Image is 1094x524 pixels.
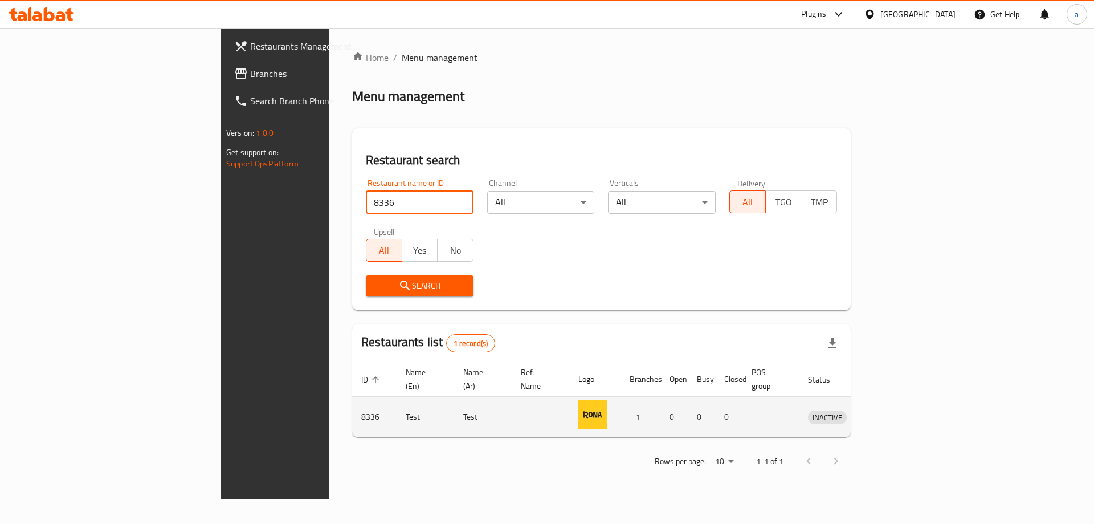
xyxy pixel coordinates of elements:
[819,330,846,357] div: Export file
[1075,8,1079,21] span: a
[752,365,785,393] span: POS group
[880,8,956,21] div: [GEOGRAPHIC_DATA]
[225,87,403,115] a: Search Branch Phone
[397,397,454,437] td: Test
[225,33,403,60] a: Restaurants Management
[256,125,273,140] span: 1.0.0
[729,190,766,213] button: All
[463,365,498,393] span: Name (Ar)
[226,156,299,171] a: Support.OpsPlatform
[406,365,440,393] span: Name (En)
[621,397,660,437] td: 1
[250,39,394,53] span: Restaurants Management
[366,152,837,169] h2: Restaurant search
[660,362,688,397] th: Open
[442,242,469,259] span: No
[660,397,688,437] td: 0
[374,228,395,235] label: Upsell
[715,397,742,437] td: 0
[487,191,595,214] div: All
[801,190,837,213] button: TMP
[688,362,715,397] th: Busy
[688,397,715,437] td: 0
[366,191,473,214] input: Search for restaurant name or ID..
[366,239,402,262] button: All
[375,279,464,293] span: Search
[407,242,434,259] span: Yes
[711,453,738,470] div: Rows per page:
[737,179,766,187] label: Delivery
[250,67,394,80] span: Branches
[806,194,832,210] span: TMP
[621,362,660,397] th: Branches
[608,191,716,214] div: All
[437,239,473,262] button: No
[569,362,621,397] th: Logo
[402,239,438,262] button: Yes
[756,454,783,469] p: 1-1 of 1
[447,338,495,349] span: 1 record(s)
[361,373,383,387] span: ID
[352,87,464,105] h2: Menu management
[715,362,742,397] th: Closed
[454,397,512,437] td: Test
[446,334,496,352] div: Total records count
[226,125,254,140] span: Version:
[366,275,473,296] button: Search
[352,51,851,64] nav: breadcrumb
[808,373,845,387] span: Status
[801,7,826,21] div: Plugins
[250,94,394,108] span: Search Branch Phone
[361,334,495,352] h2: Restaurants list
[770,194,797,210] span: TGO
[402,51,477,64] span: Menu management
[808,411,847,424] span: INACTIVE
[226,145,279,160] span: Get support on:
[578,400,607,429] img: Test
[655,454,706,469] p: Rows per page:
[371,242,398,259] span: All
[225,60,403,87] a: Branches
[734,194,761,210] span: All
[352,362,900,437] table: enhanced table
[765,190,802,213] button: TGO
[521,365,556,393] span: Ref. Name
